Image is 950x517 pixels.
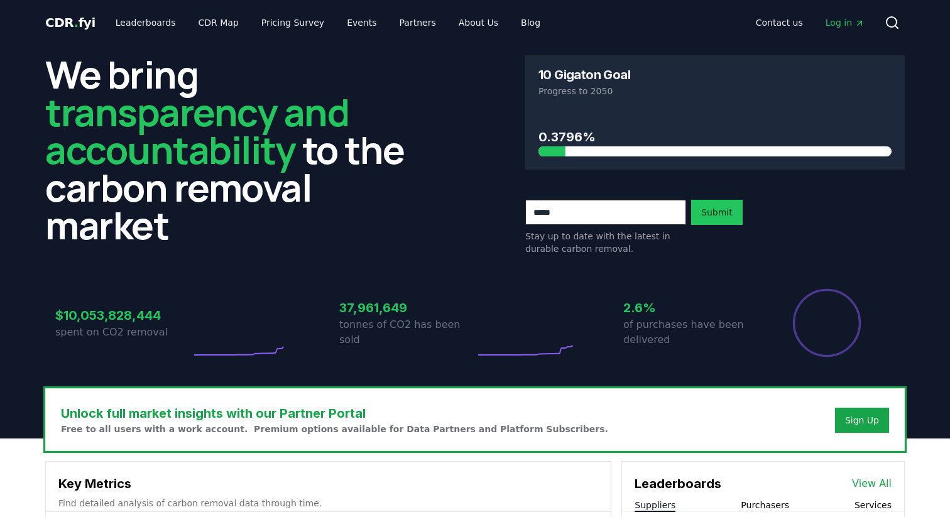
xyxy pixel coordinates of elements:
[339,298,475,317] h3: 37,961,649
[538,68,630,81] h3: 10 Gigaton Goal
[339,317,475,347] p: tonnes of CO2 has been sold
[741,499,789,511] button: Purchasers
[835,408,889,433] button: Sign Up
[511,11,550,34] a: Blog
[45,55,425,244] h2: We bring to the carbon removal market
[826,16,865,29] span: Log in
[816,11,875,34] a: Log in
[635,499,675,511] button: Suppliers
[691,200,743,225] button: Submit
[61,404,608,423] h3: Unlock full market insights with our Partner Portal
[845,414,879,427] a: Sign Up
[61,423,608,435] p: Free to all users with a work account. Premium options available for Data Partners and Platform S...
[106,11,186,34] a: Leaderboards
[337,11,386,34] a: Events
[58,474,598,493] h3: Key Metrics
[635,474,721,493] h3: Leaderboards
[74,15,79,30] span: .
[45,14,96,31] a: CDR.fyi
[792,288,862,358] div: Percentage of sales delivered
[854,499,892,511] button: Services
[58,497,598,509] p: Find detailed analysis of carbon removal data through time.
[45,15,96,30] span: CDR fyi
[852,476,892,491] a: View All
[538,128,892,146] h3: 0.3796%
[390,11,446,34] a: Partners
[55,306,191,325] h3: $10,053,828,444
[45,86,349,175] span: transparency and accountability
[623,317,759,347] p: of purchases have been delivered
[525,230,686,255] p: Stay up to date with the latest in durable carbon removal.
[251,11,334,34] a: Pricing Survey
[746,11,813,34] a: Contact us
[538,85,892,97] p: Progress to 2050
[106,11,550,34] nav: Main
[188,11,249,34] a: CDR Map
[55,325,191,340] p: spent on CO2 removal
[449,11,508,34] a: About Us
[746,11,875,34] nav: Main
[623,298,759,317] h3: 2.6%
